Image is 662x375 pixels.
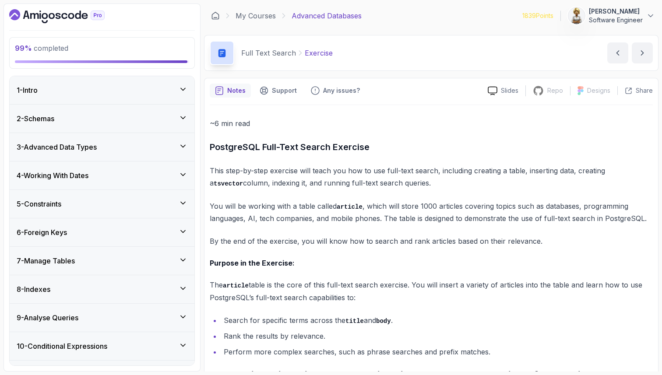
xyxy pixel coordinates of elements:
h3: 4 - Working With Dates [17,170,88,181]
h3: 8 - Indexes [17,284,50,294]
img: user profile image [568,7,585,24]
button: 4-Working With Dates [10,161,194,189]
h4: : [210,258,653,268]
li: Rank the results by relevance. [221,330,653,342]
button: Share [617,86,653,95]
button: 6-Foreign Keys [10,218,194,246]
code: title [345,318,364,325]
p: ~6 min read [210,117,653,130]
p: Software Engineer [589,16,643,25]
p: The table is the core of this full-text search exercise. You will insert a variety of articles in... [210,279,653,304]
li: Search for specific terms across the and . [221,314,653,327]
button: 8-Indexes [10,275,194,303]
p: You will be working with a table called , which will store 1000 articles covering topics such as ... [210,200,653,225]
li: Perform more complex searches, such as phrase searches and prefix matches. [221,346,653,358]
p: By the end of the exercise, you will know how to search and rank articles based on their relevance. [210,235,653,247]
code: body [376,318,391,325]
button: 1-Intro [10,76,194,104]
p: Full Text Search [241,48,296,58]
p: [PERSON_NAME] [589,7,643,16]
button: user profile image[PERSON_NAME]Software Engineer [568,7,655,25]
code: tsvector [214,180,243,187]
a: Slides [481,86,525,95]
span: completed [15,44,68,53]
h3: 5 - Constraints [17,199,61,209]
button: previous content [607,42,628,63]
h3: 10 - Conditional Expressions [17,341,107,351]
p: This step-by-step exercise will teach you how to use full-text search, including creating a table... [210,165,653,189]
p: Advanced Databases [292,11,362,21]
h3: PostgreSQL Full-Text Search Exercise [210,140,653,154]
span: 99 % [15,44,32,53]
h3: 1 - Intro [17,85,38,95]
p: Slides [501,86,518,95]
button: next content [632,42,653,63]
button: 5-Constraints [10,190,194,218]
a: Dashboard [211,11,220,20]
button: 2-Schemas [10,105,194,133]
button: 7-Manage Tables [10,247,194,275]
p: 1839 Points [522,11,553,20]
p: Notes [227,86,246,95]
h3: 6 - Foreign Keys [17,227,67,238]
p: Any issues? [323,86,360,95]
code: article [223,282,249,289]
h3: 9 - Analyse Queries [17,312,78,323]
a: My Courses [236,11,276,21]
p: Designs [587,86,610,95]
button: Feedback button [306,84,365,98]
button: Support button [254,84,302,98]
code: article [337,203,363,210]
h3: 3 - Advanced Data Types [17,142,97,152]
button: 3-Advanced Data Types [10,133,194,161]
p: Support [272,86,297,95]
p: Share [636,86,653,95]
a: Dashboard [9,9,125,23]
button: 10-Conditional Expressions [10,332,194,360]
p: Exercise [305,48,333,58]
p: Repo [547,86,563,95]
h3: 7 - Manage Tables [17,256,75,266]
h3: 2 - Schemas [17,113,54,124]
button: notes button [210,84,251,98]
button: 9-Analyse Queries [10,304,194,332]
strong: Purpose in the Exercise [210,259,292,267]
